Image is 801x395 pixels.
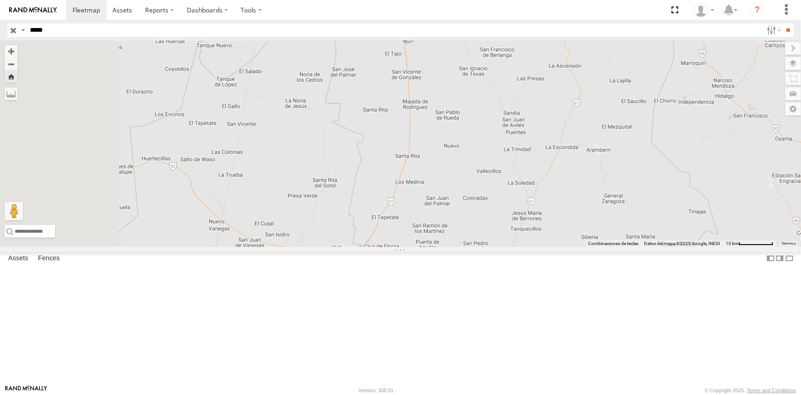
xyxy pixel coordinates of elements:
span: Datos del mapa ©2025 Google, INEGI [644,241,720,246]
button: Zoom Home [5,70,17,83]
button: Arrastra al hombrecito al mapa para abrir Street View [5,202,23,220]
label: Assets [4,252,33,265]
a: Terms and Conditions [747,388,796,393]
label: Hide Summary Table [785,252,794,265]
label: Dock Summary Table to the Left [766,252,775,265]
div: Josue Jimenez [691,3,717,17]
label: Search Query [19,23,27,37]
div: © Copyright 2025 - [705,388,796,393]
button: Combinaciones de teclas [588,240,639,247]
label: Search Filter Options [763,23,783,37]
button: Escala del mapa: 10 km por 72 píxeles [723,240,776,247]
label: Fences [34,252,64,265]
label: Measure [5,87,17,100]
button: Zoom in [5,45,17,57]
span: 10 km [726,241,739,246]
a: Términos (se abre en una nueva pestaña) [781,242,796,246]
label: Map Settings [785,103,801,115]
a: Visit our Website [5,386,47,395]
button: Zoom out [5,57,17,70]
div: Version: 308.01 [358,388,393,393]
label: Dock Summary Table to the Right [775,252,784,265]
img: rand-logo.svg [9,7,57,13]
i: ? [750,3,765,17]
